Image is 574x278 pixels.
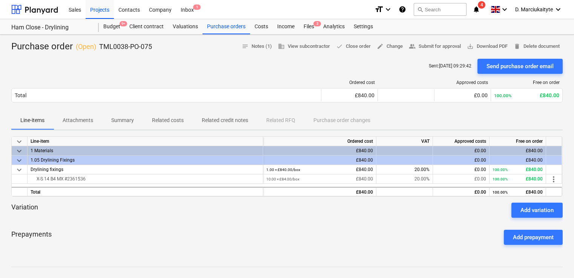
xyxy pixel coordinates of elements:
[299,19,319,34] a: Files3
[433,137,490,146] div: Approved costs
[11,230,52,245] p: Prepayments
[242,42,272,51] span: Notes (1)
[193,5,201,10] span: 1
[120,21,127,26] span: 9+
[202,116,248,124] p: Related credit notes
[273,19,299,34] a: Income
[15,137,24,146] span: keyboard_arrow_down
[487,61,554,71] div: Send purchase order email
[15,92,26,98] div: Total
[437,80,488,85] div: Approved costs
[15,156,24,165] span: keyboard_arrow_down
[493,165,543,174] div: £840.00
[493,168,508,172] small: 100.00%
[417,6,423,12] span: search
[203,19,250,34] a: Purchase orders
[490,137,546,146] div: Free on order
[324,92,374,98] div: £840.00
[11,41,152,53] div: Purchase order
[409,42,461,51] span: Submit for approval
[406,41,464,52] button: Submit for approval
[15,165,24,174] span: keyboard_arrow_down
[28,137,263,146] div: Line-item
[437,92,488,98] div: £0.00
[493,146,543,156] div: £840.00
[111,116,134,124] p: Summary
[384,5,393,14] i: keyboard_arrow_down
[436,165,486,174] div: £0.00
[313,21,321,26] span: 3
[336,42,371,51] span: Close order
[374,41,406,52] button: Change
[511,41,563,52] button: Delete document
[63,116,93,124] p: Attachments
[275,41,333,52] button: View subcontractor
[473,5,480,14] i: notifications
[467,43,474,50] span: save_alt
[511,203,563,218] button: Add variation
[333,41,374,52] button: Close order
[31,156,260,165] div: 1.05 Drylining Fixings
[152,116,184,124] p: Related costs
[376,174,433,184] div: 20.00%
[31,146,260,155] div: 1 Materials
[477,59,563,74] button: Send purchase order email
[15,147,24,156] span: keyboard_arrow_down
[99,42,152,51] p: TML0038-PO-075
[377,42,403,51] span: Change
[399,5,406,14] i: Knowledge base
[515,6,553,12] span: D. Marciukaityte
[31,167,63,172] span: Drylining fixings
[493,188,543,197] div: £840.00
[28,187,263,196] div: Total
[467,42,508,51] span: Download PDF
[76,42,96,51] p: ( Open )
[374,5,384,14] i: format_size
[514,43,520,50] span: delete
[299,19,319,34] div: Files
[266,156,373,165] div: £840.00
[493,190,508,194] small: 100.00%
[11,203,38,218] p: Variation
[31,174,260,183] div: X-S 14 B4 MX #2361536
[514,42,560,51] span: Delete document
[125,19,168,34] div: Client contract
[436,156,486,165] div: £0.00
[242,43,249,50] span: notes
[494,93,512,98] small: 100.00%
[500,5,509,14] i: keyboard_arrow_down
[319,19,349,34] a: Analytics
[376,165,433,174] div: 20.00%
[250,19,273,34] a: Costs
[266,177,299,181] small: 10.00 × £84.00 / box
[168,19,203,34] div: Valuations
[376,137,433,146] div: VAT
[513,232,554,242] div: Add prepayment
[263,137,376,146] div: Ordered cost
[436,188,486,197] div: £0.00
[336,43,343,50] span: done
[266,165,373,174] div: £840.00
[493,156,543,165] div: £840.00
[504,230,563,245] button: Add prepayment
[436,146,486,156] div: £0.00
[349,19,378,34] div: Settings
[266,168,300,172] small: 1.00 × £840.00 / box
[414,3,467,16] button: Search
[429,63,471,69] p: Sent : [DATE] 09:29:42
[536,242,574,278] iframe: Chat Widget
[324,80,375,85] div: Ordered cost
[464,41,511,52] button: Download PDF
[266,188,373,197] div: £840.00
[266,146,373,156] div: £840.00
[493,174,543,184] div: £840.00
[549,175,558,184] span: more_vert
[20,116,45,124] p: Line-items
[493,177,508,181] small: 100.00%
[266,174,373,184] div: £840.00
[278,42,330,51] span: View subcontractor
